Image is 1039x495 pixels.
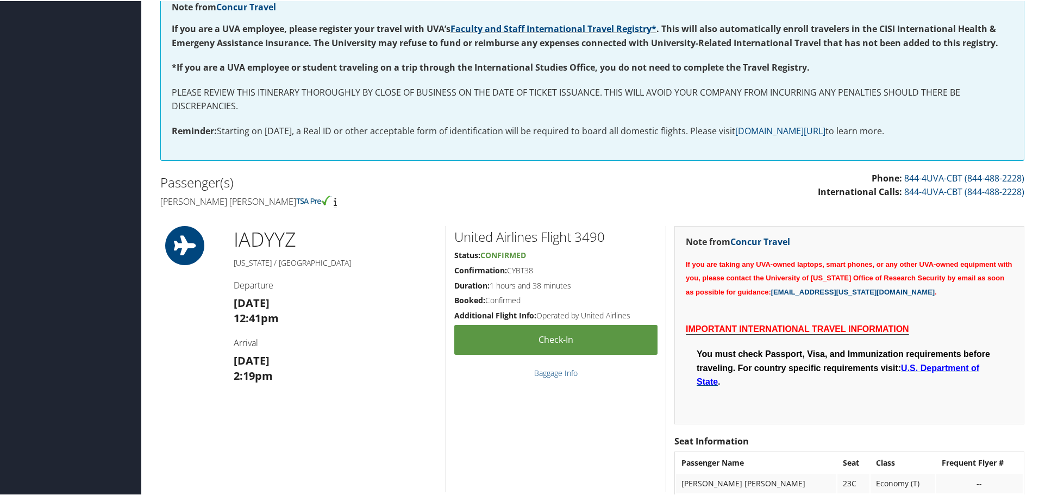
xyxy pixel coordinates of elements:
[172,85,1013,112] p: PLEASE REVIEW THIS ITINERARY THOROUGHLY BY CLOSE OF BUSINESS ON THE DATE OF TICKET ISSUANCE. THIS...
[234,256,437,267] h5: [US_STATE] / [GEOGRAPHIC_DATA]
[676,473,836,492] td: [PERSON_NAME] [PERSON_NAME]
[296,195,331,204] img: tsa-precheck.png
[686,259,1012,295] span: If you are taking any UVA-owned laptops, smart phones, or any other UVA-owned equipment with you,...
[872,171,902,183] strong: Phone:
[454,309,536,319] strong: Additional Flight Info:
[450,22,656,34] a: Faculty and Staff International Travel Registry*
[904,171,1024,183] a: 844-4UVA-CBT (844-488-2228)
[160,172,584,191] h2: Passenger(s)
[454,264,507,274] strong: Confirmation:
[837,452,869,472] th: Seat
[534,367,578,377] a: Baggage Info
[686,235,790,247] strong: Note from
[480,249,526,259] span: Confirmed
[942,478,1017,487] div: --
[674,434,749,446] strong: Seat Information
[735,124,825,136] a: [DOMAIN_NAME][URL]
[234,225,437,252] h1: IAD YYZ
[454,279,490,290] strong: Duration:
[234,310,279,324] strong: 12:41pm
[936,452,1023,472] th: Frequent Flyer #
[454,294,485,304] strong: Booked:
[172,60,810,72] strong: *If you are a UVA employee or student traveling on a trip through the International Studies Offic...
[234,295,270,309] strong: [DATE]
[454,294,658,305] h5: Confirmed
[718,374,721,386] span: .
[818,185,902,197] strong: International Calls:
[172,124,217,136] strong: Reminder:
[871,473,935,492] td: Economy (T)
[234,352,270,367] strong: [DATE]
[234,336,437,348] h4: Arrival
[454,324,658,354] a: Check-in
[871,452,935,472] th: Class
[234,278,437,290] h4: Departure
[676,452,836,472] th: Passenger Name
[454,264,658,275] h5: CYBT38
[837,473,869,492] td: 23C
[172,22,998,48] strong: If you are a UVA employee, please register your travel with UVA’s . This will also automatically ...
[172,123,1013,137] p: Starting on [DATE], a Real ID or other acceptable form of identification will be required to boar...
[160,195,584,206] h4: [PERSON_NAME] [PERSON_NAME]
[730,235,790,247] a: Concur Travel
[454,309,658,320] h5: Operated by United Airlines
[686,323,909,333] span: IMPORTANT INTERNATIONAL TRAVEL INFORMATION
[771,287,935,295] a: [EMAIL_ADDRESS][US_STATE][DOMAIN_NAME]
[454,279,658,290] h5: 1 hours and 38 minutes
[454,249,480,259] strong: Status:
[234,367,273,382] strong: 2:19pm
[697,348,990,372] span: You must check Passport, Visa, and Immunization requirements before traveling. For country specif...
[904,185,1024,197] a: 844-4UVA-CBT (844-488-2228)
[454,227,658,245] h2: United Airlines Flight 3490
